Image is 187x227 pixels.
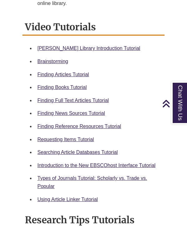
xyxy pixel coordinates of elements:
a: Finding Books Tutorial [37,85,87,90]
a: Using Article Linker Tutorial [37,197,98,202]
a: Finding Reference Resources Tutorial [37,124,121,129]
a: Finding News Sources Tutorial [37,111,105,116]
a: Introduction to the New EBSCOhost Interface Tutorial [37,163,156,168]
a: Brainstorming [37,59,68,64]
a: Finding Full Text Articles Tutorial [37,98,109,103]
a: [PERSON_NAME] Library Introduction Tutorial [37,46,140,51]
a: Finding Articles Tutorial [37,72,89,77]
a: Back to Top [162,99,185,108]
a: Types of Journals Tutorial: Scholarly vs. Trade vs. Popular [37,175,147,189]
h2: Video Tutorials [22,19,165,36]
a: Requesting Items Tutorial [37,137,94,142]
a: Searching Article Databases Tutorial [37,150,118,155]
